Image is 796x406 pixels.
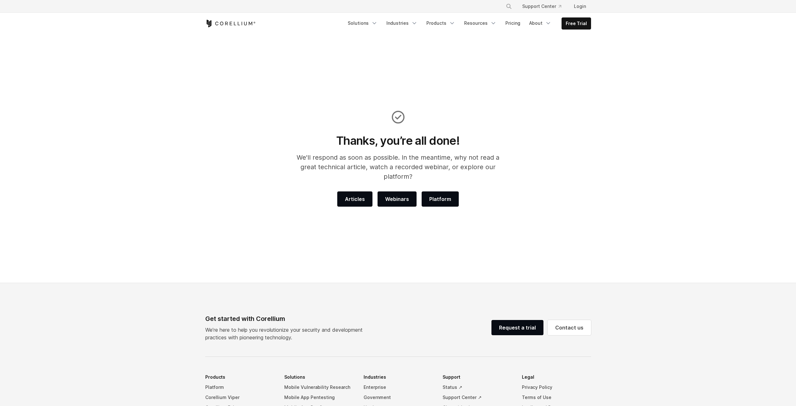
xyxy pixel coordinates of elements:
[569,1,591,12] a: Login
[460,17,500,29] a: Resources
[337,191,372,207] a: Articles
[344,17,381,29] a: Solutions
[503,1,515,12] button: Search
[345,195,365,203] span: Articles
[422,191,459,207] a: Platform
[284,392,353,403] a: Mobile App Pentesting
[491,320,543,335] a: Request a trial
[423,17,459,29] a: Products
[205,392,274,403] a: Corellium Viper
[443,392,512,403] a: Support Center ↗
[205,326,368,341] p: We’re here to help you revolutionize your security and development practices with pioneering tech...
[284,382,353,392] a: Mobile Vulnerability Research
[525,17,555,29] a: About
[205,20,256,27] a: Corellium Home
[383,17,421,29] a: Industries
[364,382,433,392] a: Enterprise
[378,191,417,207] a: Webinars
[522,382,591,392] a: Privacy Policy
[288,153,508,181] p: We'll respond as soon as possible. In the meantime, why not read a great technical article, watch...
[429,195,451,203] span: Platform
[205,314,368,323] div: Get started with Corellium
[385,195,409,203] span: Webinars
[517,1,566,12] a: Support Center
[205,382,274,392] a: Platform
[562,18,591,29] a: Free Trial
[344,17,591,30] div: Navigation Menu
[502,17,524,29] a: Pricing
[288,134,508,148] h1: Thanks, you’re all done!
[548,320,591,335] a: Contact us
[498,1,591,12] div: Navigation Menu
[443,382,512,392] a: Status ↗
[364,392,433,403] a: Government
[522,392,591,403] a: Terms of Use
